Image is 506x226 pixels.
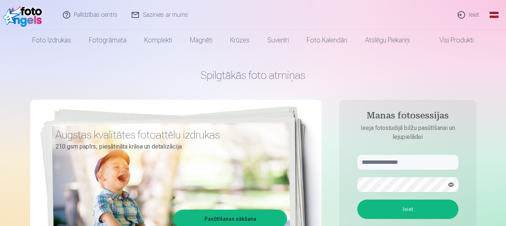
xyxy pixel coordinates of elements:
[30,69,476,82] h1: Spilgtākās foto atmiņas
[350,110,466,124] h4: Manas fotosessijas
[298,30,356,51] a: Foto kalendāri
[357,200,458,219] button: Ieiet
[135,30,181,51] a: Komplekti
[419,30,483,51] a: Visi produkti
[258,30,298,51] a: Suvenīri
[3,3,46,27] img: /fa1
[181,30,221,51] a: Magnēti
[80,30,135,51] a: Fotogrāmata
[221,30,258,51] a: Krūzes
[55,128,281,141] h3: Augstas kvalitātes fotoattēlu izdrukas
[356,30,419,51] a: Atslēgu piekariņi
[55,141,281,152] p: 210 gsm papīrs, piesātināta krāsa un detalizācija
[23,30,80,51] a: Foto izdrukas
[350,124,466,141] p: Ieeja fotostudijā bilžu pasūtīšanai un lejupielādei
